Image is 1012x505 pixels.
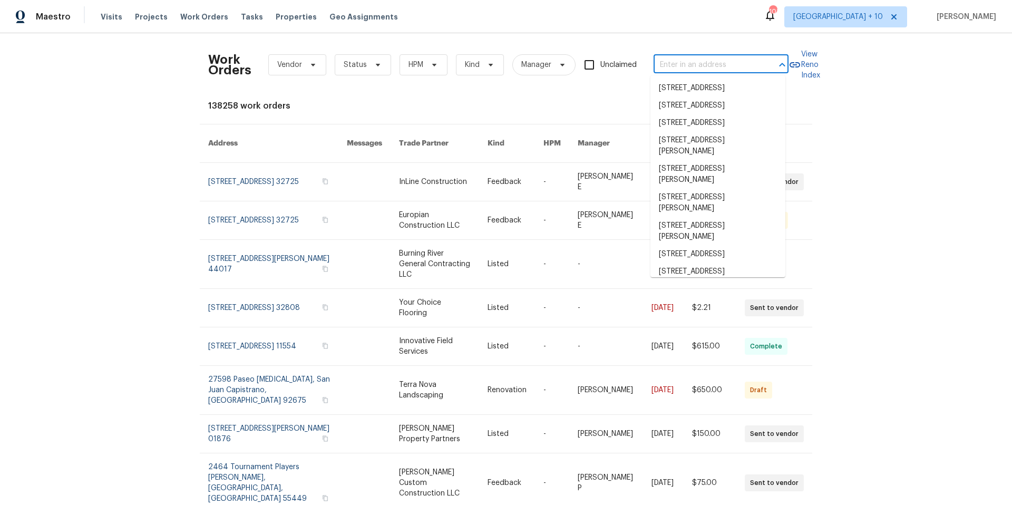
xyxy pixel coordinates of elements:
[391,327,479,366] td: Innovative Field Services
[775,57,790,72] button: Close
[391,124,479,163] th: Trade Partner
[479,289,535,327] td: Listed
[320,177,330,186] button: Copy Address
[650,114,785,132] li: [STREET_ADDRESS]
[654,57,759,73] input: Enter in an address
[650,263,785,292] li: [STREET_ADDRESS][PERSON_NAME]
[320,215,330,225] button: Copy Address
[180,12,228,22] span: Work Orders
[535,240,569,289] td: -
[465,60,480,70] span: Kind
[479,163,535,201] td: Feedback
[650,132,785,160] li: [STREET_ADDRESS][PERSON_NAME]
[535,327,569,366] td: -
[329,12,398,22] span: Geo Assignments
[320,434,330,443] button: Copy Address
[208,101,804,111] div: 138258 work orders
[535,124,569,163] th: HPM
[276,12,317,22] span: Properties
[479,366,535,415] td: Renovation
[101,12,122,22] span: Visits
[650,97,785,114] li: [STREET_ADDRESS]
[200,124,338,163] th: Address
[569,327,643,366] td: -
[391,415,479,453] td: [PERSON_NAME] Property Partners
[650,217,785,246] li: [STREET_ADDRESS][PERSON_NAME]
[320,264,330,274] button: Copy Address
[650,80,785,97] li: [STREET_ADDRESS]
[535,366,569,415] td: -
[569,163,643,201] td: [PERSON_NAME] E
[344,60,367,70] span: Status
[769,6,776,17] div: 101
[479,327,535,366] td: Listed
[135,12,168,22] span: Projects
[535,201,569,240] td: -
[789,49,820,81] a: View Reno Index
[479,201,535,240] td: Feedback
[793,12,883,22] span: [GEOGRAPHIC_DATA] + 10
[600,60,637,71] span: Unclaimed
[569,289,643,327] td: -
[338,124,391,163] th: Messages
[320,493,330,503] button: Copy Address
[650,246,785,263] li: [STREET_ADDRESS]
[569,124,643,163] th: Manager
[521,60,551,70] span: Manager
[569,201,643,240] td: [PERSON_NAME] E
[479,415,535,453] td: Listed
[408,60,423,70] span: HPM
[320,303,330,312] button: Copy Address
[650,189,785,217] li: [STREET_ADDRESS][PERSON_NAME]
[569,415,643,453] td: [PERSON_NAME]
[241,13,263,21] span: Tasks
[479,124,535,163] th: Kind
[208,54,251,75] h2: Work Orders
[569,240,643,289] td: -
[391,366,479,415] td: Terra Nova Landscaping
[391,240,479,289] td: Burning River General Contracting LLC
[277,60,302,70] span: Vendor
[569,366,643,415] td: [PERSON_NAME]
[932,12,996,22] span: [PERSON_NAME]
[391,163,479,201] td: InLine Construction
[36,12,71,22] span: Maestro
[535,163,569,201] td: -
[320,341,330,351] button: Copy Address
[479,240,535,289] td: Listed
[320,395,330,405] button: Copy Address
[535,415,569,453] td: -
[643,124,684,163] th: Due Date
[391,289,479,327] td: Your Choice Flooring
[391,201,479,240] td: Europian Construction LLC
[650,160,785,189] li: [STREET_ADDRESS][PERSON_NAME]
[535,289,569,327] td: -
